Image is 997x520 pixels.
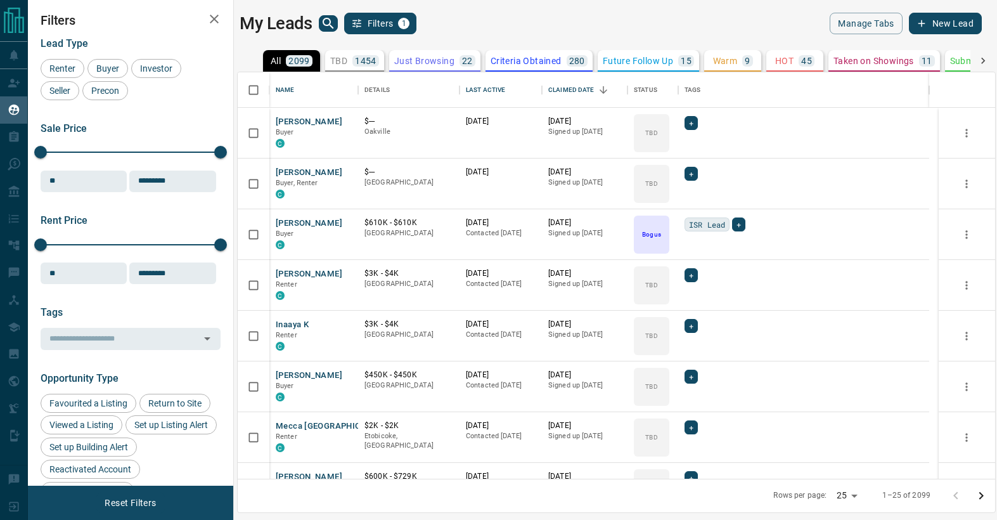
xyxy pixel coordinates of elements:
button: more [957,225,976,244]
span: Buyer, Renter [276,179,318,187]
p: Etobicoke, [GEOGRAPHIC_DATA] [364,431,453,451]
p: $--- [364,116,453,127]
p: $610K - $610K [364,218,453,228]
span: Renter [276,331,297,339]
button: Go to next page [968,483,994,509]
span: Buyer [276,382,294,390]
p: [GEOGRAPHIC_DATA] [364,178,453,188]
p: $--- [364,167,453,178]
span: Rent Price [41,214,87,226]
span: 1 [399,19,408,28]
div: + [685,420,698,434]
p: [DATE] [466,167,536,178]
button: [PERSON_NAME] [276,370,342,382]
button: Mecca [GEOGRAPHIC_DATA] [276,420,390,432]
p: [DATE] [466,420,536,431]
p: Oakville [364,127,453,137]
button: more [957,479,976,498]
p: [DATE] [548,116,621,127]
p: Bogus [642,230,660,239]
span: Return to Site [144,398,206,408]
div: Last Active [460,72,542,108]
p: [GEOGRAPHIC_DATA] [364,279,453,289]
div: Viewed a Listing [41,415,122,434]
div: Last Active [466,72,505,108]
p: [DATE] [548,167,621,178]
p: Warm [713,56,738,65]
div: Precon [82,81,128,100]
button: [PERSON_NAME] [276,268,342,280]
p: 15 [681,56,691,65]
button: [PERSON_NAME] [276,471,342,483]
div: condos.ca [276,240,285,249]
button: Filters1 [344,13,417,34]
span: + [689,370,693,383]
p: TBD [645,128,657,138]
p: Future Follow Up [603,56,673,65]
div: Claimed Date [542,72,627,108]
p: Contacted [DATE] [466,431,536,441]
div: + [685,471,698,485]
p: 2099 [288,56,310,65]
span: Opportunity Type [41,372,119,384]
p: $600K - $729K [364,471,453,482]
div: + [685,268,698,282]
h1: My Leads [240,13,312,34]
p: [DATE] [466,319,536,330]
p: 22 [462,56,473,65]
button: more [957,428,976,447]
p: 280 [569,56,585,65]
div: Name [276,72,295,108]
p: $450K - $450K [364,370,453,380]
span: Favourited a Listing [45,398,132,408]
p: 1–25 of 2099 [882,490,930,501]
div: + [685,319,698,333]
p: [DATE] [548,370,621,380]
p: Contacted [DATE] [466,380,536,391]
p: Signed up [DATE] [548,228,621,238]
p: [DATE] [466,370,536,380]
span: + [736,218,741,231]
span: Buyer [92,63,124,74]
div: Seller [41,81,79,100]
div: condos.ca [276,443,285,452]
p: TBD [645,179,657,188]
div: Renter [41,59,84,78]
p: [DATE] [466,218,536,228]
div: Favourited a Listing [41,394,136,413]
button: Sort [595,81,612,99]
span: Reactivated Account [45,464,136,474]
button: [PERSON_NAME] [276,218,342,230]
p: [DATE] [548,471,621,482]
div: + [685,167,698,181]
p: $2K - $2K [364,420,453,431]
span: Buyer [276,230,294,238]
div: Claimed Date [548,72,595,108]
div: Set up Building Alert [41,438,137,457]
p: TBD [645,331,657,341]
p: All [271,56,281,65]
p: [GEOGRAPHIC_DATA] [364,228,453,238]
span: + [689,269,693,282]
div: + [732,218,745,231]
p: Signed up [DATE] [548,380,621,391]
div: Buyer [87,59,128,78]
p: [DATE] [548,319,621,330]
p: [GEOGRAPHIC_DATA] [364,380,453,391]
p: Signed up [DATE] [548,127,621,137]
span: + [689,421,693,434]
span: Renter [45,63,80,74]
button: Manage Tabs [830,13,902,34]
h2: Filters [41,13,221,28]
p: 45 [801,56,812,65]
p: Criteria Obtained [491,56,562,65]
span: Set up Listing Alert [130,420,212,430]
span: + [689,472,693,484]
button: more [957,377,976,396]
span: + [689,320,693,332]
span: Renter [276,432,297,441]
p: [DATE] [466,116,536,127]
span: Precon [87,86,124,96]
p: Signed up [DATE] [548,279,621,289]
button: Inaaya K [276,319,309,331]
